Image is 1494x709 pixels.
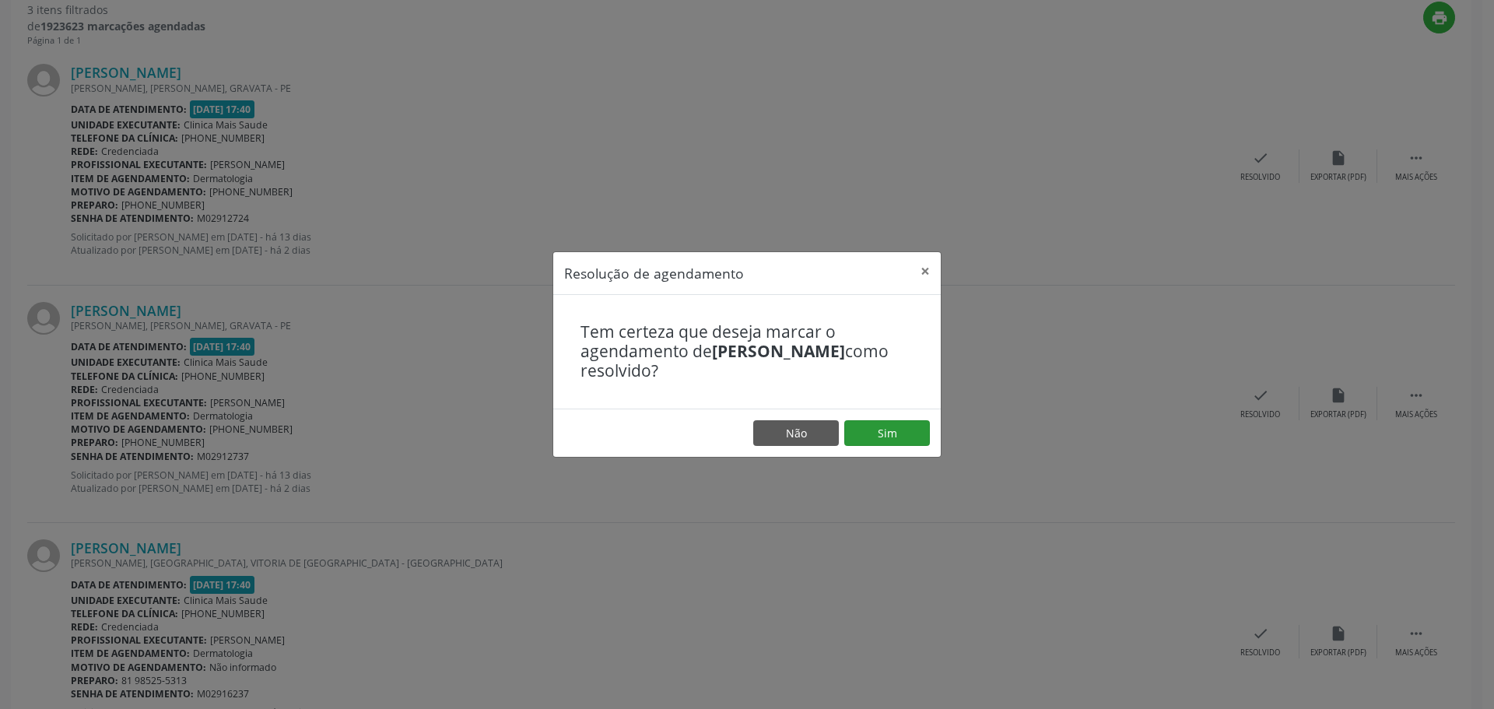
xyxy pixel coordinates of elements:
button: Close [910,252,941,290]
h5: Resolução de agendamento [564,263,744,283]
button: Sim [844,420,930,447]
b: [PERSON_NAME] [712,340,845,362]
h4: Tem certeza que deseja marcar o agendamento de como resolvido? [580,322,914,381]
button: Não [753,420,839,447]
